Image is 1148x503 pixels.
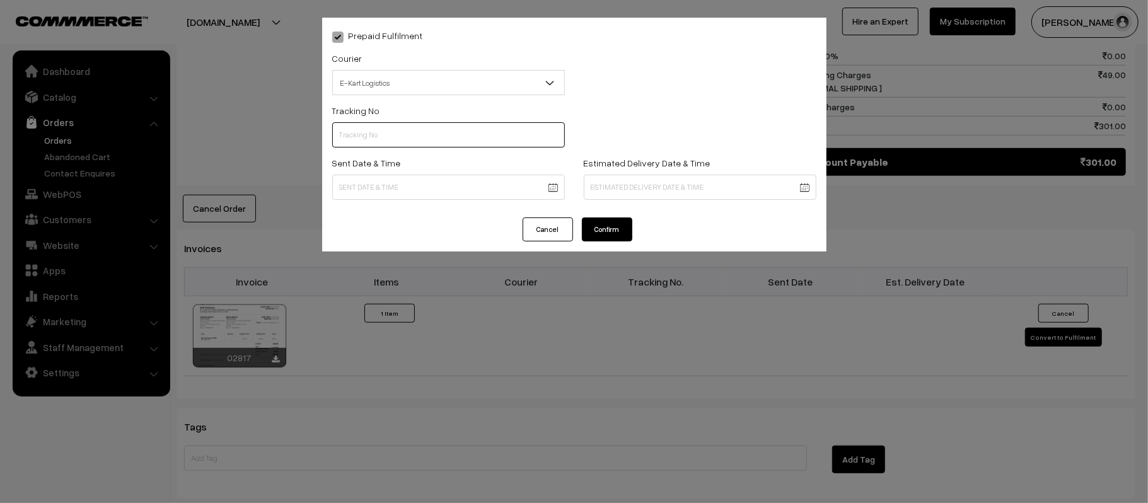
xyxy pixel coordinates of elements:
label: Sent Date & Time [332,156,401,170]
label: Courier [332,52,362,65]
button: Confirm [582,217,632,241]
span: E-Kart Logistics [332,70,565,95]
input: Sent Date & Time [332,175,565,200]
label: Tracking No [332,104,380,117]
span: E-Kart Logistics [333,72,564,94]
input: Tracking No [332,122,565,147]
label: Prepaid Fulfilment [332,29,423,42]
input: Estimated Delivery Date & Time [584,175,816,200]
button: Cancel [523,217,573,241]
label: Estimated Delivery Date & Time [584,156,710,170]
